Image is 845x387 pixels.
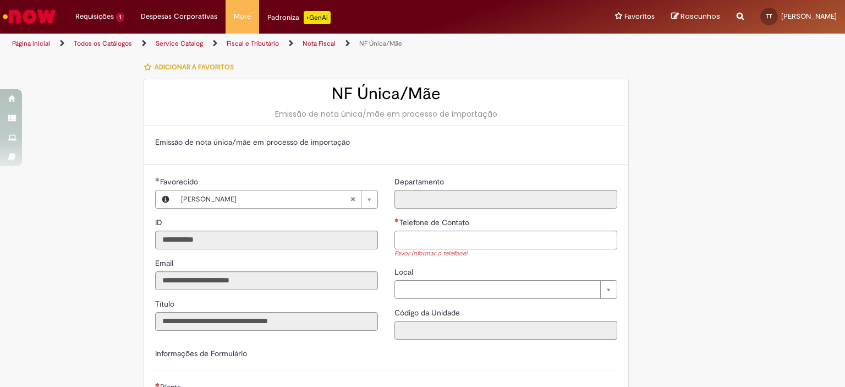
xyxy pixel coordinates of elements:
[155,217,164,227] span: Somente leitura - ID
[227,39,279,48] a: Fiscal e Tributário
[781,12,837,21] span: [PERSON_NAME]
[394,177,446,187] span: Somente leitura - Departamento
[160,177,200,187] span: Necessários - Favorecido
[74,39,132,48] a: Todos os Catálogos
[399,217,471,227] span: Telefone de Contato
[1,6,58,28] img: ServiceNow
[155,177,160,182] span: Obrigatório Preenchido
[304,11,331,24] p: +GenAi
[155,63,234,72] span: Adicionar a Favoritos
[234,11,251,22] span: More
[155,312,378,331] input: Título
[155,383,160,387] span: Necessários
[116,13,124,22] span: 1
[156,190,175,208] button: Favorecido, Visualizar este registro Talita Tassi
[155,108,617,119] div: Emissão de nota única/mãe em processo de importação
[155,217,164,228] label: Somente leitura - ID
[8,34,555,54] ul: Trilhas de página
[155,258,175,268] span: Somente leitura - Email
[141,11,217,22] span: Despesas Corporativas
[155,348,247,358] label: Informações de Formulário
[155,271,378,290] input: Email
[12,39,50,48] a: Página inicial
[155,85,617,103] h2: NF Única/Mãe
[144,56,240,79] button: Adicionar a Favoritos
[155,298,177,309] label: Somente leitura - Título
[155,137,617,148] p: Emissão de nota única/mãe em processo de importação
[394,218,399,222] span: Necessários
[394,231,617,249] input: Telefone de Contato
[394,308,462,318] span: Somente leitura - Código da Unidade
[181,190,350,208] span: [PERSON_NAME]
[75,11,114,22] span: Requisições
[394,280,617,299] a: Limpar campo Local
[671,12,720,22] a: Rascunhos
[155,258,175,269] label: Somente leitura - Email
[155,299,177,309] span: Somente leitura - Título
[303,39,336,48] a: Nota Fiscal
[394,190,617,209] input: Departamento
[394,267,415,277] span: Local
[155,231,378,249] input: ID
[394,249,617,259] div: Favor informar o telefone!
[267,11,331,24] div: Padroniza
[394,321,617,340] input: Código da Unidade
[766,13,772,20] span: TT
[624,11,655,22] span: Favoritos
[359,39,402,48] a: NF Única/Mãe
[344,190,361,208] abbr: Limpar campo Favorecido
[394,176,446,187] label: Somente leitura - Departamento
[681,11,720,21] span: Rascunhos
[175,190,377,208] a: [PERSON_NAME]Limpar campo Favorecido
[394,307,462,318] label: Somente leitura - Código da Unidade
[156,39,203,48] a: Service Catalog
